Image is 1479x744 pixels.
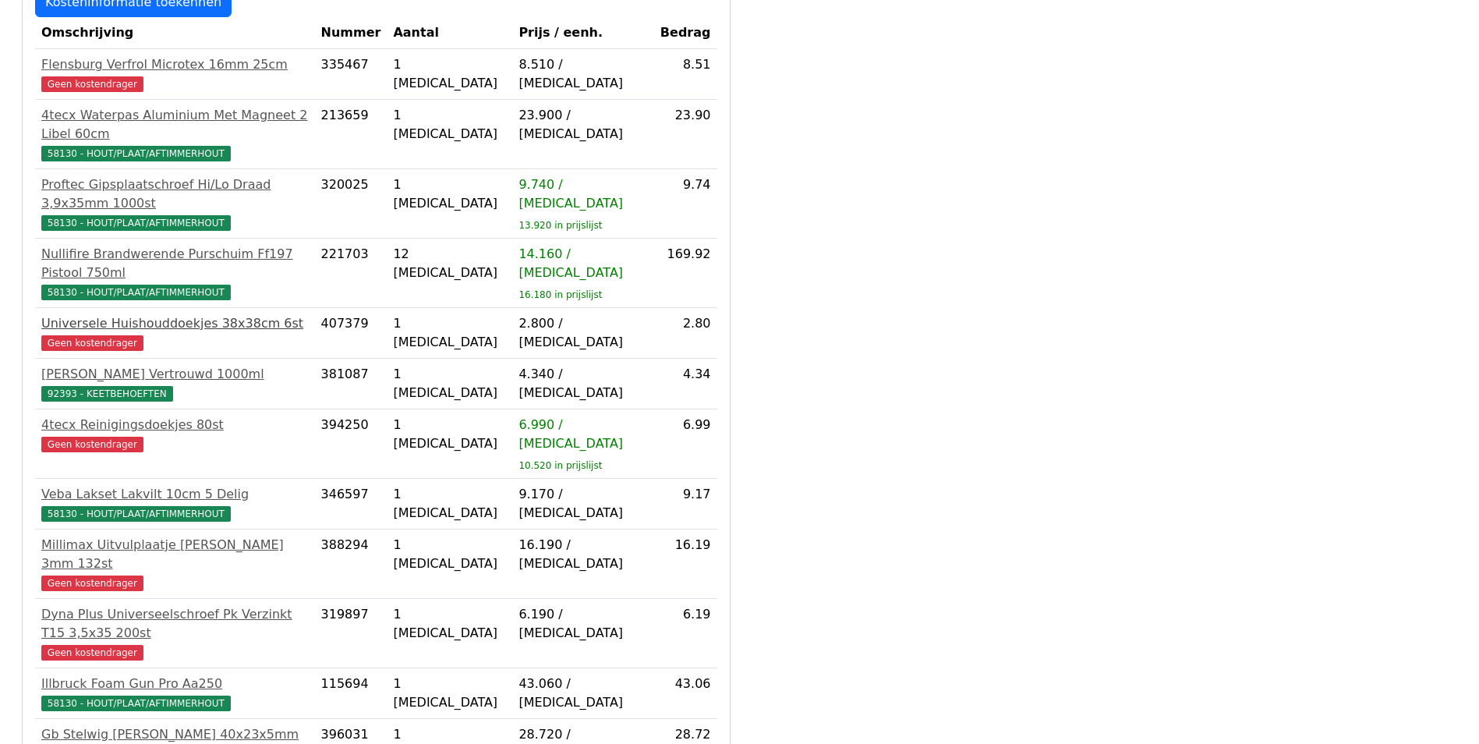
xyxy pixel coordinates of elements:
[41,314,309,333] div: Universele Huishouddoekjes 38x38cm 6st
[654,17,717,49] th: Bedrag
[393,245,506,282] div: 12 [MEDICAL_DATA]
[41,416,309,434] div: 4tecx Reinigingsdoekjes 80st
[41,175,309,213] div: Proftec Gipsplaatschroef Hi/Lo Draad 3,9x35mm 1000st
[41,55,309,74] div: Flensburg Verfrol Microtex 16mm 25cm
[393,55,506,93] div: 1 [MEDICAL_DATA]
[41,245,309,282] div: Nullifire Brandwerende Purschuim Ff197 Pistool 750ml
[518,314,647,352] div: 2.800 / [MEDICAL_DATA]
[393,365,506,402] div: 1 [MEDICAL_DATA]
[315,49,387,100] td: 335467
[41,175,309,232] a: Proftec Gipsplaatschroef Hi/Lo Draad 3,9x35mm 1000st58130 - HOUT/PLAAT/AFTIMMERHOUT
[41,605,309,661] a: Dyna Plus Universeelschroef Pk Verzinkt T15 3,5x35 200stGeen kostendrager
[393,485,506,523] div: 1 [MEDICAL_DATA]
[518,675,647,712] div: 43.060 / [MEDICAL_DATA]
[518,55,647,93] div: 8.510 / [MEDICAL_DATA]
[518,220,602,231] sub: 13.920 in prijslijst
[654,479,717,530] td: 9.17
[41,675,309,712] a: Illbruck Foam Gun Pro Aa25058130 - HOUT/PLAAT/AFTIMMERHOUT
[654,530,717,599] td: 16.19
[654,239,717,308] td: 169.92
[315,668,387,719] td: 115694
[518,365,647,402] div: 4.340 / [MEDICAL_DATA]
[315,17,387,49] th: Nummer
[518,106,647,143] div: 23.900 / [MEDICAL_DATA]
[41,314,309,352] a: Universele Huishouddoekjes 38x38cm 6stGeen kostendrager
[654,308,717,359] td: 2.80
[315,308,387,359] td: 407379
[393,314,506,352] div: 1 [MEDICAL_DATA]
[512,17,653,49] th: Prijs / eenh.
[393,175,506,213] div: 1 [MEDICAL_DATA]
[518,460,602,471] sub: 10.520 in prijslijst
[518,245,647,282] div: 14.160 / [MEDICAL_DATA]
[41,605,309,643] div: Dyna Plus Universeelschroef Pk Verzinkt T15 3,5x35 200st
[393,106,506,143] div: 1 [MEDICAL_DATA]
[41,485,309,504] div: Veba Lakset Lakvilt 10cm 5 Delig
[654,169,717,239] td: 9.74
[41,485,309,523] a: Veba Lakset Lakvilt 10cm 5 Delig58130 - HOUT/PLAAT/AFTIMMERHOUT
[35,17,315,49] th: Omschrijving
[41,386,173,402] span: 92393 - KEETBEHOEFTEN
[41,335,143,351] span: Geen kostendrager
[41,536,309,573] div: Millimax Uitvulplaatje [PERSON_NAME] 3mm 132st
[41,365,309,384] div: [PERSON_NAME] Vertrouwd 1000ml
[41,106,309,162] a: 4tecx Waterpas Aluminium Met Magneet 2 Libel 60cm58130 - HOUT/PLAAT/AFTIMMERHOUT
[518,605,647,643] div: 6.190 / [MEDICAL_DATA]
[41,576,143,591] span: Geen kostendrager
[315,239,387,308] td: 221703
[315,599,387,668] td: 319897
[387,17,512,49] th: Aantal
[41,645,143,661] span: Geen kostendrager
[654,668,717,719] td: 43.06
[518,175,647,213] div: 9.740 / [MEDICAL_DATA]
[41,437,143,452] span: Geen kostendrager
[41,536,309,592] a: Millimax Uitvulplaatje [PERSON_NAME] 3mm 132stGeen kostendrager
[654,49,717,100] td: 8.51
[315,530,387,599] td: 388294
[41,365,309,402] a: [PERSON_NAME] Vertrouwd 1000ml92393 - KEETBEHOEFTEN
[393,675,506,712] div: 1 [MEDICAL_DATA]
[41,696,231,711] span: 58130 - HOUT/PLAAT/AFTIMMERHOUT
[518,536,647,573] div: 16.190 / [MEDICAL_DATA]
[41,506,231,522] span: 58130 - HOUT/PLAAT/AFTIMMERHOUT
[41,416,309,453] a: 4tecx Reinigingsdoekjes 80stGeen kostendrager
[41,106,309,143] div: 4tecx Waterpas Aluminium Met Magneet 2 Libel 60cm
[518,485,647,523] div: 9.170 / [MEDICAL_DATA]
[41,76,143,92] span: Geen kostendrager
[654,359,717,409] td: 4.34
[41,285,231,300] span: 58130 - HOUT/PLAAT/AFTIMMERHOUT
[654,100,717,169] td: 23.90
[41,55,309,93] a: Flensburg Verfrol Microtex 16mm 25cmGeen kostendrager
[41,215,231,231] span: 58130 - HOUT/PLAAT/AFTIMMERHOUT
[393,416,506,453] div: 1 [MEDICAL_DATA]
[518,416,647,453] div: 6.990 / [MEDICAL_DATA]
[315,409,387,479] td: 394250
[41,146,231,161] span: 58130 - HOUT/PLAAT/AFTIMMERHOUT
[654,599,717,668] td: 6.19
[41,675,309,693] div: Illbruck Foam Gun Pro Aa250
[315,479,387,530] td: 346597
[315,100,387,169] td: 213659
[393,605,506,643] div: 1 [MEDICAL_DATA]
[315,359,387,409] td: 381087
[315,169,387,239] td: 320025
[41,245,309,301] a: Nullifire Brandwerende Purschuim Ff197 Pistool 750ml58130 - HOUT/PLAAT/AFTIMMERHOUT
[518,289,602,300] sub: 16.180 in prijslijst
[654,409,717,479] td: 6.99
[393,536,506,573] div: 1 [MEDICAL_DATA]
